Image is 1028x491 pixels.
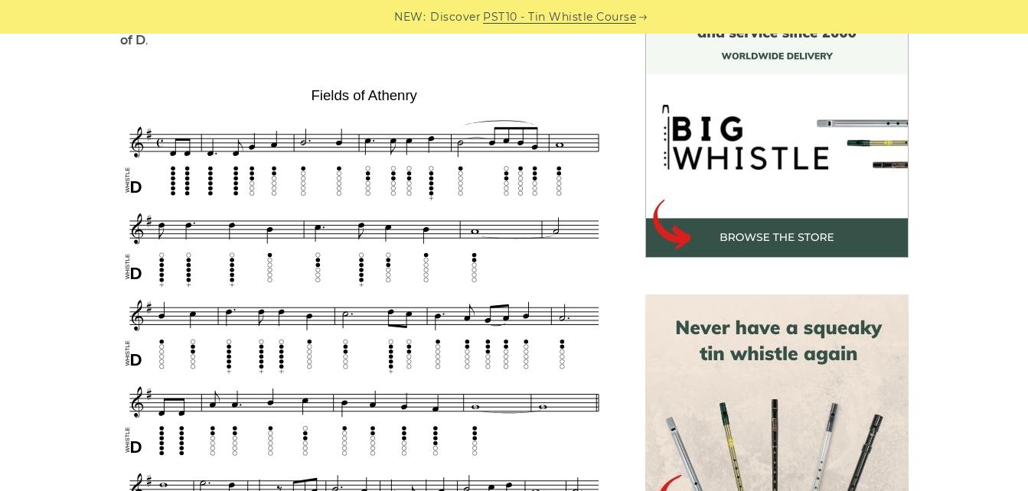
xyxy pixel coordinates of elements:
span: Discover [430,8,481,26]
a: PST10 - Tin Whistle Course [483,8,636,26]
span: NEW: [394,8,426,26]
